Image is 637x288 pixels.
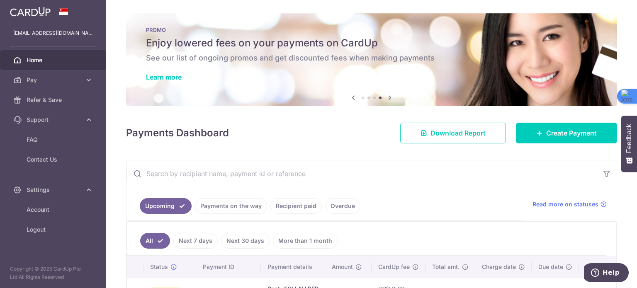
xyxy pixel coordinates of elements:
[261,256,325,278] th: Payment details
[273,233,338,249] a: More than 1 month
[516,123,617,143] a: Create Payment
[221,233,270,249] a: Next 30 days
[150,263,168,271] span: Status
[27,225,81,234] span: Logout
[140,233,170,249] a: All
[13,29,93,37] p: [EMAIL_ADDRESS][DOMAIN_NAME]
[27,155,81,164] span: Contact Us
[140,198,192,214] a: Upcoming
[538,263,563,271] span: Due date
[27,116,81,124] span: Support
[173,233,218,249] a: Next 7 days
[332,263,353,271] span: Amount
[621,116,637,172] button: Feedback - Show survey
[126,13,617,106] img: Latest Promos banner
[378,263,410,271] span: CardUp fee
[625,124,633,153] span: Feedback
[146,27,597,33] p: PROMO
[27,136,81,144] span: FAQ
[325,198,360,214] a: Overdue
[27,76,81,84] span: Pay
[126,126,229,140] h4: Payments Dashboard
[196,256,261,278] th: Payment ID
[10,7,51,17] img: CardUp
[482,263,516,271] span: Charge date
[146,73,182,81] a: Learn more
[126,160,597,187] input: Search by recipient name, payment id or reference
[584,263,629,284] iframe: Opens a widget where you can find more information
[27,56,81,64] span: Home
[27,186,81,194] span: Settings
[270,198,322,214] a: Recipient paid
[146,36,597,50] h5: Enjoy lowered fees on your payments on CardUp
[146,53,597,63] h6: See our list of ongoing promos and get discounted fees when making payments
[546,128,597,138] span: Create Payment
[532,200,607,208] a: Read more on statuses
[532,200,598,208] span: Read more on statuses
[432,263,460,271] span: Total amt.
[27,206,81,214] span: Account
[27,96,81,104] span: Refer & Save
[400,123,506,143] a: Download Report
[430,128,486,138] span: Download Report
[195,198,267,214] a: Payments on the way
